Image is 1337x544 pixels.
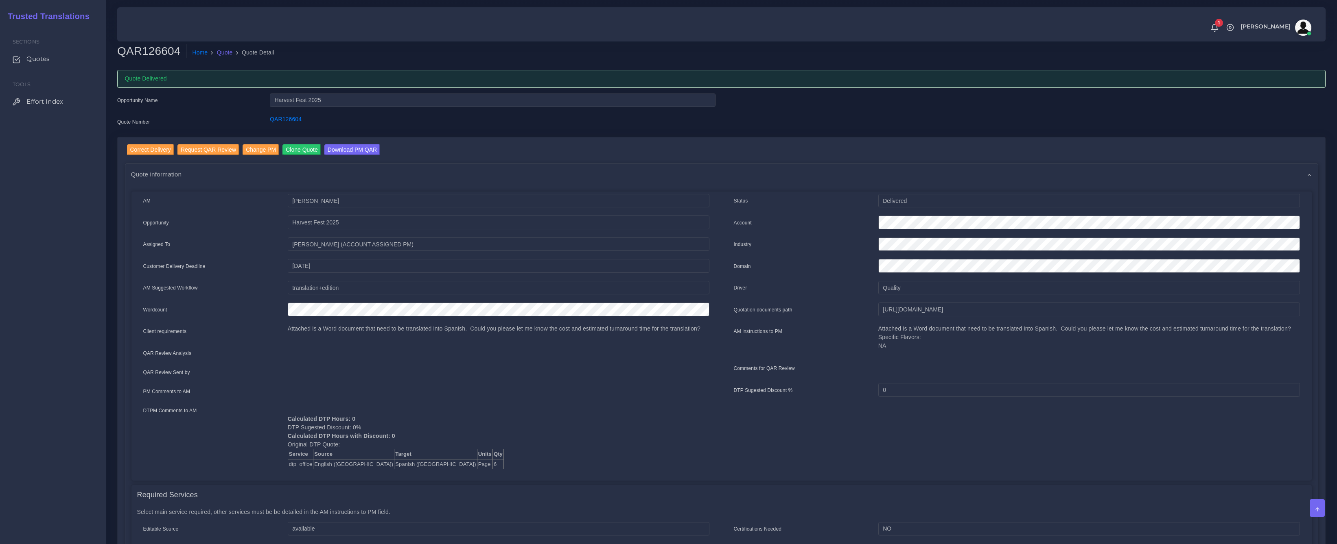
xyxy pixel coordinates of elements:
[13,81,31,87] span: Tools
[734,219,752,226] label: Account
[288,433,395,439] b: Calculated DTP Hours with Discount: 0
[243,144,279,155] input: Change PM
[127,144,174,155] input: Correct Delivery
[192,48,208,57] a: Home
[143,525,179,533] label: Editable Source
[734,284,747,292] label: Driver
[117,44,186,58] h2: QAR126604
[217,48,233,57] a: Quote
[734,365,795,372] label: Comments for QAR Review
[6,50,100,67] a: Quotes
[177,144,239,155] input: Request QAR Review
[734,241,752,248] label: Industry
[143,197,151,205] label: AM
[1208,23,1222,32] a: 1
[282,406,716,469] div: DTP Sugested Discount: 0% Original DTP Quote:
[117,118,150,126] label: Quote Number
[734,387,793,394] label: DTP Sugested Discount %
[1215,19,1223,27] span: 1
[288,459,313,469] td: dtp_office
[143,350,192,357] label: QAR Review Analysis
[2,11,90,21] h2: Trusted Translations
[143,263,206,270] label: Customer Delivery Deadline
[1241,24,1291,29] span: [PERSON_NAME]
[137,508,1306,516] p: Select main service required, other services must be be detailed in the AM instructions to PM field.
[394,459,477,469] td: Spanish ([GEOGRAPHIC_DATA])
[394,449,477,459] th: Target
[288,324,709,333] p: Attached is a Word document that need to be translated into Spanish. Could you please let me know...
[734,306,792,313] label: Quotation documents path
[117,70,1326,88] div: Quote Delivered
[1295,20,1311,36] img: avatar
[233,48,274,57] li: Quote Detail
[143,328,187,335] label: Client requirements
[282,144,321,155] input: Clone Quote
[734,197,748,205] label: Status
[734,263,751,270] label: Domain
[125,164,1318,185] div: Quote information
[143,241,171,248] label: Assigned To
[492,449,503,459] th: Qty
[143,219,169,226] label: Opportunity
[1236,20,1314,36] a: [PERSON_NAME]avatar
[143,369,190,376] label: QAR Review Sent by
[477,459,492,469] td: Page
[288,416,355,422] b: Calculated DTP Hours: 0
[13,39,39,45] span: Sections
[288,237,709,251] input: pm
[288,449,313,459] th: Service
[477,449,492,459] th: Units
[313,449,394,459] th: Source
[137,491,198,500] h4: Required Services
[26,54,50,63] span: Quotes
[313,459,394,469] td: English ([GEOGRAPHIC_DATA])
[2,10,90,23] a: Trusted Translations
[492,459,503,469] td: 6
[6,93,100,110] a: Effort Index
[324,144,380,155] input: Download PM QAR
[734,328,783,335] label: AM instructions to PM
[26,97,63,106] span: Effort Index
[143,306,167,313] label: Wordcount
[143,407,197,414] label: DTPM Comments to AM
[270,116,302,122] a: QAR126604
[143,284,198,292] label: AM Suggested Workflow
[878,324,1300,350] p: Attached is a Word document that need to be translated into Spanish. Could you please let me know...
[143,388,190,395] label: PM Comments to AM
[117,97,158,104] label: Opportunity Name
[734,525,782,533] label: Certifications Needed
[131,170,182,179] span: Quote information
